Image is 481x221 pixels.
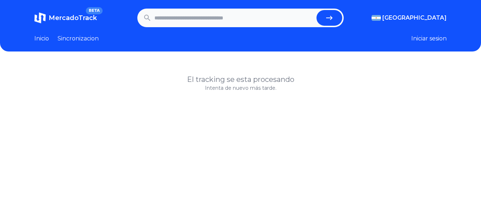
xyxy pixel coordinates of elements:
h1: El tracking se esta procesando [34,74,447,84]
a: Inicio [34,34,49,43]
img: MercadoTrack [34,12,46,24]
a: MercadoTrackBETA [34,12,97,24]
button: [GEOGRAPHIC_DATA] [372,14,447,22]
span: BETA [86,7,103,14]
p: Intenta de nuevo más tarde. [34,84,447,92]
span: MercadoTrack [49,14,97,22]
span: [GEOGRAPHIC_DATA] [382,14,447,22]
a: Sincronizacion [58,34,99,43]
button: Iniciar sesion [411,34,447,43]
img: Argentina [372,15,381,21]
